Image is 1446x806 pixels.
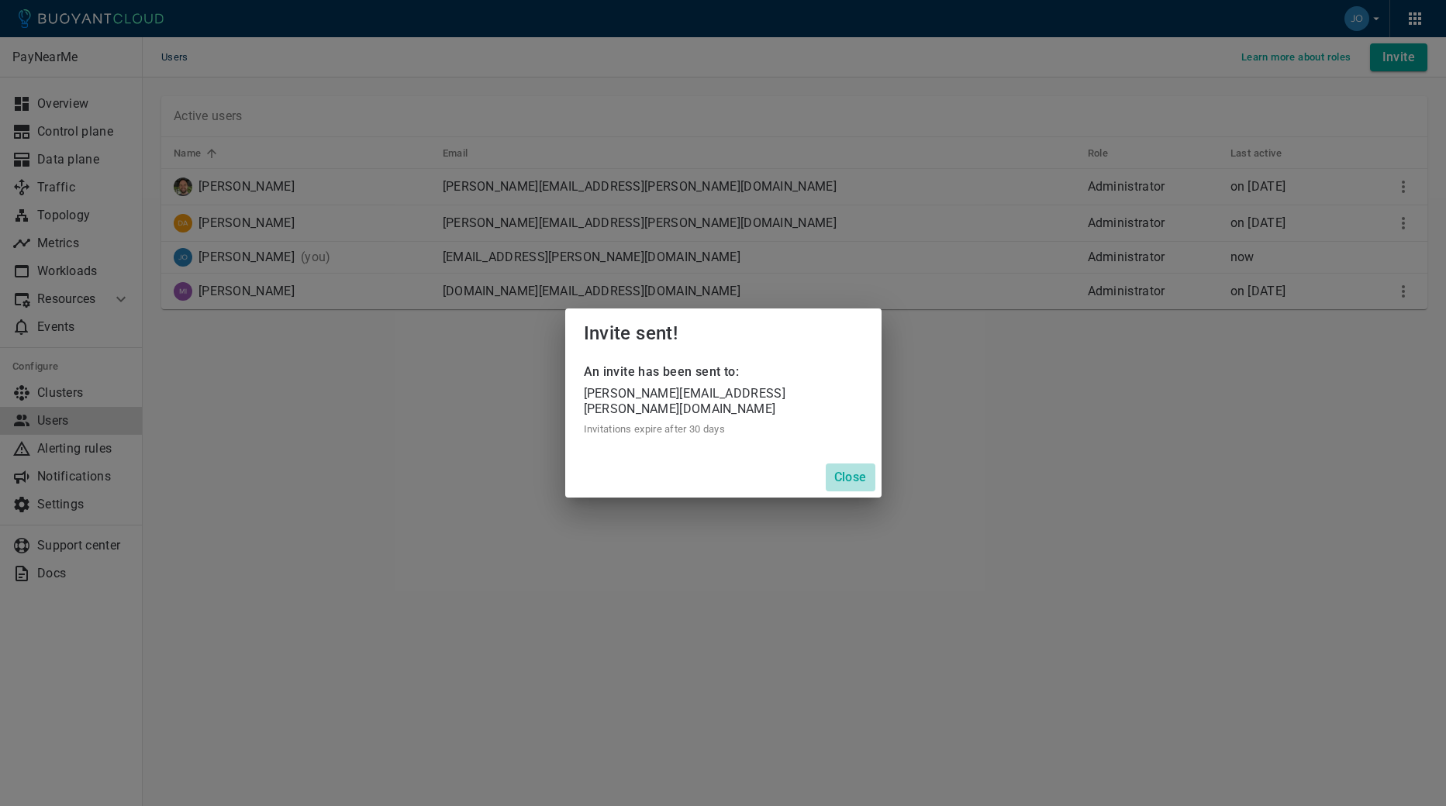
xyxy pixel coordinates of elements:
span: Invitations expire after 30 days [584,423,863,436]
h4: Close [834,470,867,485]
h4: An invite has been sent to: [584,364,863,380]
span: Invite sent! [584,322,678,344]
button: Close [826,463,875,491]
p: [PERSON_NAME][EMAIL_ADDRESS][PERSON_NAME][DOMAIN_NAME] [584,386,863,417]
